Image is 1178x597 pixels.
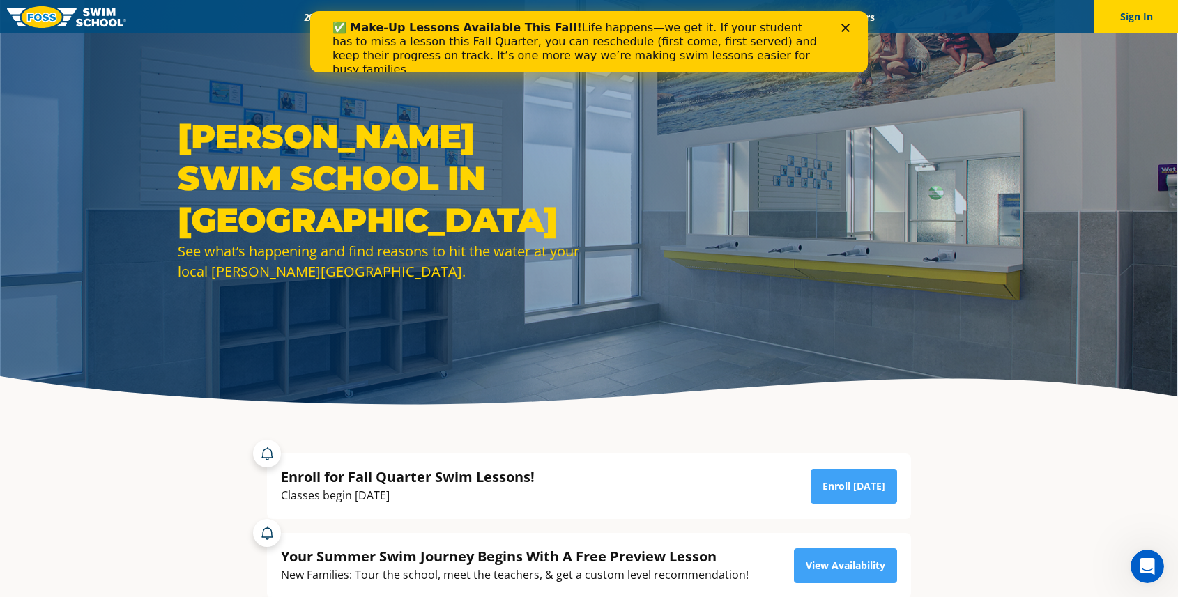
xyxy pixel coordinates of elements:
[281,486,535,505] div: Classes begin [DATE]
[291,10,378,24] a: 2025 Calendar
[281,467,535,486] div: Enroll for Fall Quarter Swim Lessons!
[437,10,559,24] a: Swim Path® Program
[281,566,749,584] div: New Families: Tour the school, meet the teachers, & get a custom level recommendation!
[637,10,785,24] a: Swim Like [PERSON_NAME]
[1131,550,1164,583] iframe: Intercom live chat
[829,10,887,24] a: Careers
[531,13,545,21] div: Close
[178,241,582,281] div: See what’s happening and find reasons to hit the water at your local [PERSON_NAME][GEOGRAPHIC_DATA].
[378,10,437,24] a: Schools
[811,469,897,504] a: Enroll [DATE]
[178,116,582,241] h1: [PERSON_NAME] Swim School in [GEOGRAPHIC_DATA]
[785,10,829,24] a: Blog
[310,11,868,72] iframe: Intercom live chat banner
[22,10,513,65] div: Life happens—we get it. If your student has to miss a lesson this Fall Quarter, you can reschedul...
[794,548,897,583] a: View Availability
[22,10,272,23] b: ✅ Make-Up Lessons Available This Fall!
[560,10,638,24] a: About FOSS
[7,6,126,28] img: FOSS Swim School Logo
[281,547,749,566] div: Your Summer Swim Journey Begins With A Free Preview Lesson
